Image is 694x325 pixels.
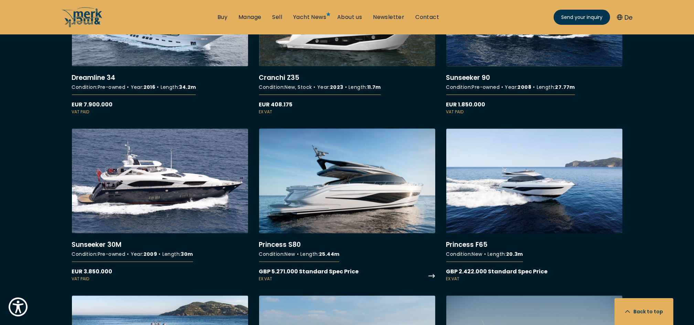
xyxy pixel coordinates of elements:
[554,10,610,25] a: Send your inquiry
[617,13,632,22] button: De
[7,296,29,318] button: Show Accessibility Preferences
[272,13,282,21] a: Sell
[293,13,326,21] a: Yacht News
[561,14,602,21] span: Send your inquiry
[415,13,439,21] a: Contact
[337,13,362,21] a: About us
[238,13,261,21] a: Manage
[259,129,435,282] a: More details about
[373,13,404,21] a: Newsletter
[446,129,622,282] a: More details about
[217,13,227,21] a: Buy
[72,129,248,282] a: More details about
[62,22,103,30] a: /
[615,298,673,325] button: Back to top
